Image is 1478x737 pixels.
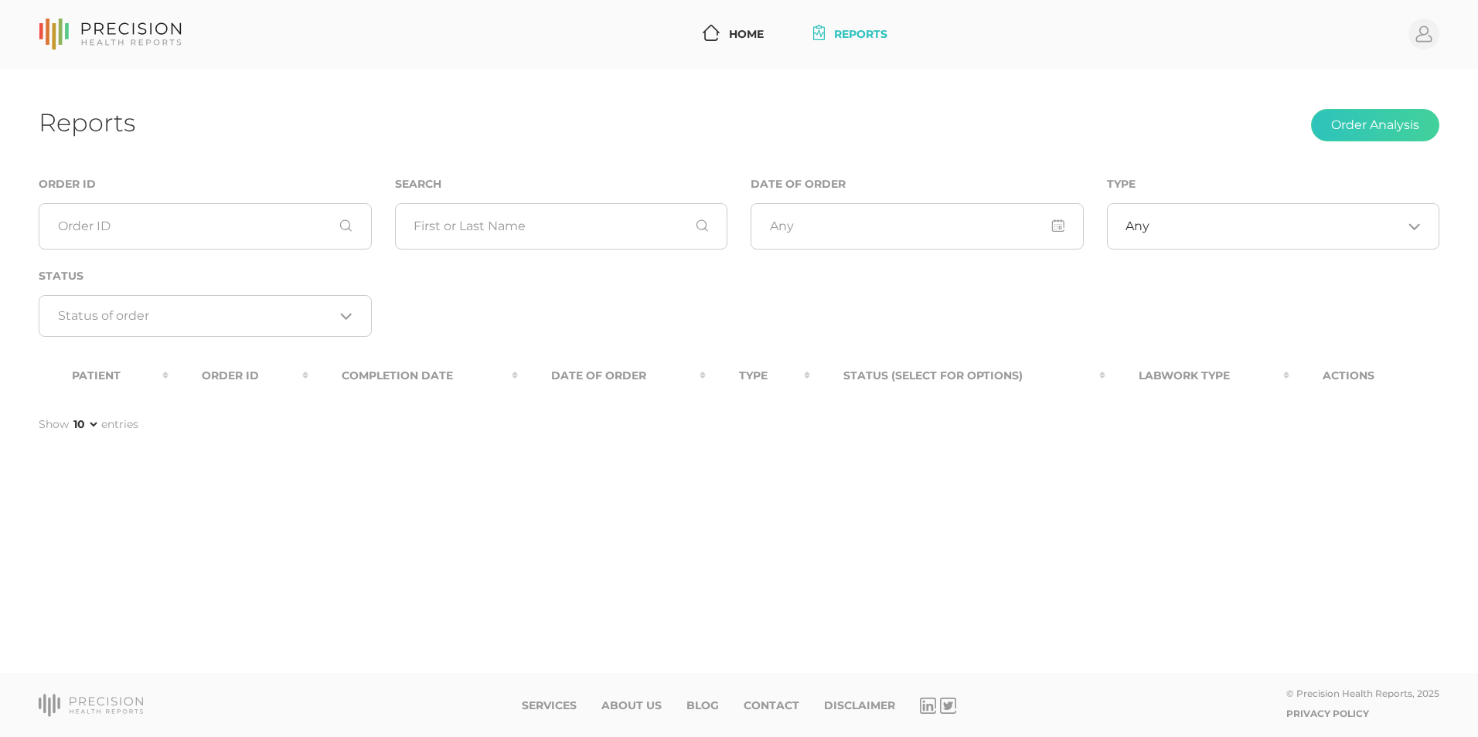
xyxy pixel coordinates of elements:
div: © Precision Health Reports, 2025 [1286,688,1439,699]
input: Search for option [58,308,335,324]
span: Any [1126,219,1149,234]
a: Blog [686,699,719,712]
a: Disclaimer [824,699,895,712]
a: Reports [807,20,894,49]
button: Order Analysis [1311,109,1439,141]
th: Actions [1289,358,1439,393]
select: Showentries [70,416,100,432]
th: Type [706,358,810,393]
label: Search [395,178,441,191]
a: Contact [744,699,799,712]
th: Date Of Order [518,358,707,393]
input: Any [751,203,1084,250]
th: Status (Select for Options) [810,358,1105,393]
a: About Us [601,699,662,712]
label: Order ID [39,178,96,191]
a: Privacy Policy [1286,708,1369,719]
label: Type [1107,178,1136,191]
a: Services [522,699,577,712]
th: Labwork Type [1105,358,1289,393]
input: Order ID [39,203,372,250]
th: Patient [39,358,169,393]
th: Order ID [169,358,309,393]
a: Home [696,20,770,49]
h1: Reports [39,107,135,138]
div: Search for option [39,295,372,337]
div: Search for option [1107,203,1440,250]
label: Show entries [39,416,138,433]
th: Completion Date [308,358,517,393]
input: First or Last Name [395,203,728,250]
input: Search for option [1149,219,1402,234]
label: Status [39,270,83,283]
label: Date of Order [751,178,846,191]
